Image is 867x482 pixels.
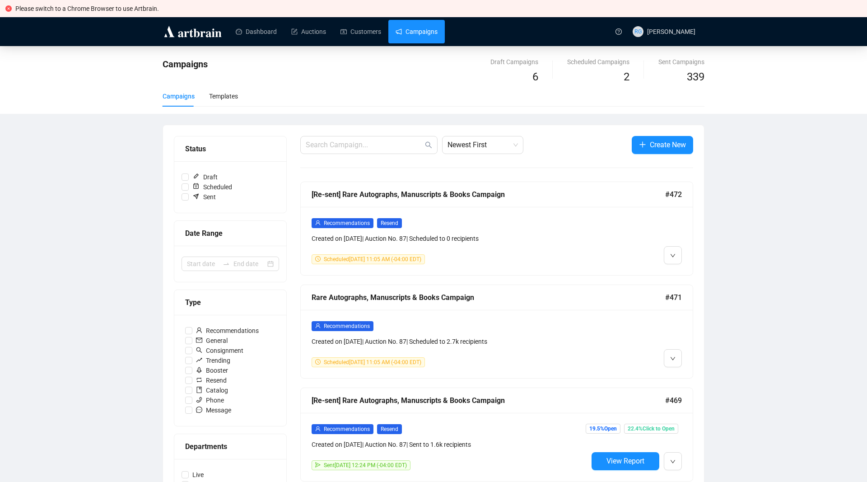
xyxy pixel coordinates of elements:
[192,375,230,385] span: Resend
[315,220,321,225] span: user
[324,220,370,226] span: Recommendations
[196,377,202,383] span: retweet
[665,189,682,200] span: #472
[233,259,266,269] input: End date
[5,5,12,12] span: close-circle
[223,260,230,267] span: to
[324,323,370,329] span: Recommendations
[185,228,275,239] div: Date Range
[163,24,223,39] img: logo
[312,395,665,406] div: [Re-sent] Rare Autographs, Manuscripts & Books Campaign
[592,452,659,470] button: View Report
[192,336,231,346] span: General
[196,337,202,343] span: mail
[192,405,235,415] span: Message
[586,424,620,434] span: 19.5% Open
[196,357,202,363] span: rise
[223,260,230,267] span: swap-right
[185,297,275,308] div: Type
[377,424,402,434] span: Resend
[610,17,627,46] a: question-circle
[324,256,421,262] span: Scheduled [DATE] 11:05 AM (-04:00 EDT)
[192,356,234,365] span: Trending
[634,27,642,36] span: RG
[196,367,202,373] span: rocket
[312,337,588,346] div: Created on [DATE] | Auction No. 87 | Scheduled to 2.7k recipients
[192,365,232,375] span: Booster
[658,57,704,67] div: Sent Campaigns
[396,20,438,43] a: Campaigns
[236,20,277,43] a: Dashboard
[312,292,665,303] div: Rare Autographs, Manuscripts & Books Campaign
[192,346,247,356] span: Consignment
[192,395,228,405] span: Phone
[196,327,202,333] span: user
[639,141,646,148] span: plus
[632,136,693,154] button: Create New
[315,426,321,431] span: user
[532,70,538,83] span: 6
[324,359,421,365] span: Scheduled [DATE] 11:05 AM (-04:00 EDT)
[670,356,676,361] span: down
[567,57,629,67] div: Scheduled Campaigns
[377,218,402,228] span: Resend
[300,388,693,482] a: [Re-sent] Rare Autographs, Manuscripts & Books Campaign#469userRecommendationsResendCreated on [D...
[185,441,275,452] div: Departments
[185,143,275,154] div: Status
[163,91,195,101] div: Campaigns
[624,70,629,83] span: 2
[209,91,238,101] div: Templates
[340,20,381,43] a: Customers
[687,70,704,83] span: 339
[615,28,622,35] span: question-circle
[447,136,518,154] span: Newest First
[315,323,321,328] span: user
[670,459,676,464] span: down
[647,28,695,35] span: [PERSON_NAME]
[490,57,538,67] div: Draft Campaigns
[291,20,326,43] a: Auctions
[606,457,644,465] span: View Report
[315,359,321,365] span: clock-circle
[189,172,221,182] span: Draft
[189,182,236,192] span: Scheduled
[163,59,208,70] span: Campaigns
[315,256,321,262] span: clock-circle
[300,285,693,379] a: Rare Autographs, Manuscripts & Books Campaign#471userRecommendationsCreated on [DATE]| Auction No...
[650,139,686,150] span: Create New
[670,253,676,258] span: down
[300,182,693,276] a: [Re-sent] Rare Autographs, Manuscripts & Books Campaign#472userRecommendationsResendCreated on [D...
[312,234,588,243] div: Created on [DATE] | Auction No. 87 | Scheduled to 0 recipients
[665,395,682,406] span: #469
[315,462,321,468] span: send
[196,407,202,413] span: message
[324,462,407,468] span: Sent [DATE] 12:24 PM (-04:00 EDT)
[189,192,219,202] span: Sent
[624,424,678,434] span: 22.4% Click to Open
[665,292,682,303] span: #471
[187,259,219,269] input: Start date
[312,189,665,200] div: [Re-sent] Rare Autographs, Manuscripts & Books Campaign
[425,141,432,149] span: search
[196,347,202,353] span: search
[15,4,862,14] div: Please switch to a Chrome Browser to use Artbrain.
[312,440,588,449] div: Created on [DATE] | Auction No. 87 | Sent to 1.6k recipients
[324,426,370,432] span: Recommendations
[196,387,202,393] span: book
[192,385,232,395] span: Catalog
[189,470,207,480] span: Live
[306,140,423,150] input: Search Campaign...
[196,397,202,403] span: phone
[192,326,262,336] span: Recommendations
